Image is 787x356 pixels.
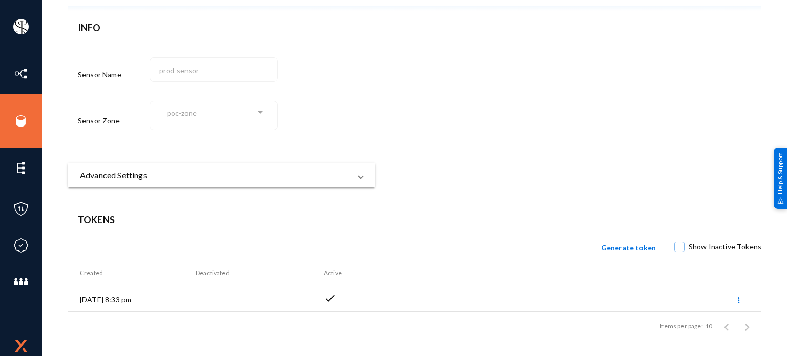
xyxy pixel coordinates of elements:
div: 10 [705,322,712,331]
th: Created [68,259,196,287]
div: Sensor Name [78,55,150,94]
span: Show Inactive Tokens [689,239,761,255]
img: icon-compliance.svg [13,238,29,253]
img: ACg8ocIa8OWj5FIzaB8MU-JIbNDt0RWcUDl_eQ0ZyYxN7rWYZ1uJfn9p=s96-c [13,19,29,34]
input: Name [159,66,273,75]
td: [DATE] 8:33 pm [68,287,196,312]
img: icon-sources.svg [13,113,29,129]
th: Deactivated [196,259,324,287]
mat-expansion-panel-header: Advanced Settings [68,163,375,187]
span: check [324,292,336,304]
div: Items per page: [660,322,702,331]
mat-panel-title: Advanced Settings [80,169,350,181]
img: icon-policies.svg [13,201,29,217]
img: icon-members.svg [13,274,29,289]
header: INFO [78,21,365,35]
th: Active [324,259,659,287]
img: icon-elements.svg [13,160,29,176]
button: Generate token [593,237,664,259]
header: Tokens [78,213,751,227]
button: Next page [737,316,757,337]
div: Help & Support [774,147,787,208]
img: icon-inventory.svg [13,66,29,81]
span: poc-zone [167,109,197,117]
div: Sensor Zone [78,99,150,142]
span: Generate token [601,243,656,252]
button: Previous page [716,316,737,337]
img: help_support.svg [777,197,784,204]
